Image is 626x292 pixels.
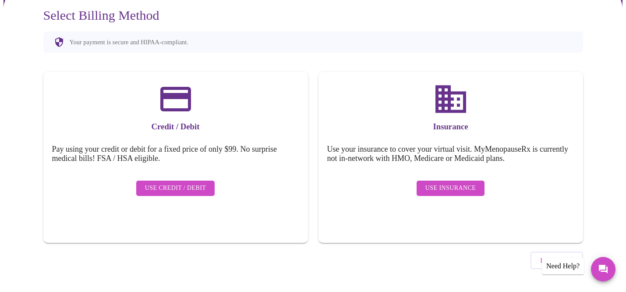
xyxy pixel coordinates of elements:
[52,145,299,163] h5: Pay using your credit or debit for a fixed price of only $99. No surprise medical bills! FSA / HS...
[52,122,299,132] h3: Credit / Debit
[43,8,583,23] h3: Select Billing Method
[417,181,485,196] button: Use Insurance
[531,252,583,269] button: Previous
[136,181,215,196] button: Use Credit / Debit
[70,39,188,46] p: Your payment is secure and HIPAA-compliant.
[327,122,574,132] h3: Insurance
[542,258,584,274] div: Need Help?
[425,183,476,194] span: Use Insurance
[145,183,206,194] span: Use Credit / Debit
[327,145,574,163] h5: Use your insurance to cover your virtual visit. MyMenopauseRx is currently not in-network with HM...
[591,257,615,281] button: Messages
[540,255,573,266] span: Previous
